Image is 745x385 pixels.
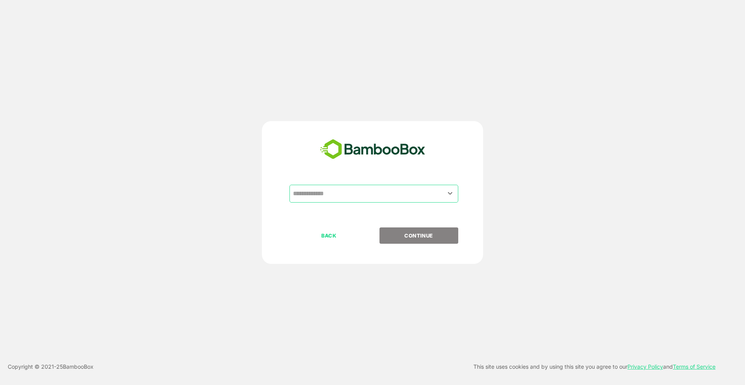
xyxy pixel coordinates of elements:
p: This site uses cookies and by using this site you agree to our and [473,362,716,371]
button: BACK [289,227,368,244]
p: Copyright © 2021- 25 BambooBox [8,362,94,371]
img: bamboobox [316,137,430,162]
button: CONTINUE [379,227,458,244]
a: Terms of Service [673,363,716,370]
p: CONTINUE [380,231,457,240]
a: Privacy Policy [627,363,663,370]
p: BACK [290,231,368,240]
button: Open [445,188,456,199]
